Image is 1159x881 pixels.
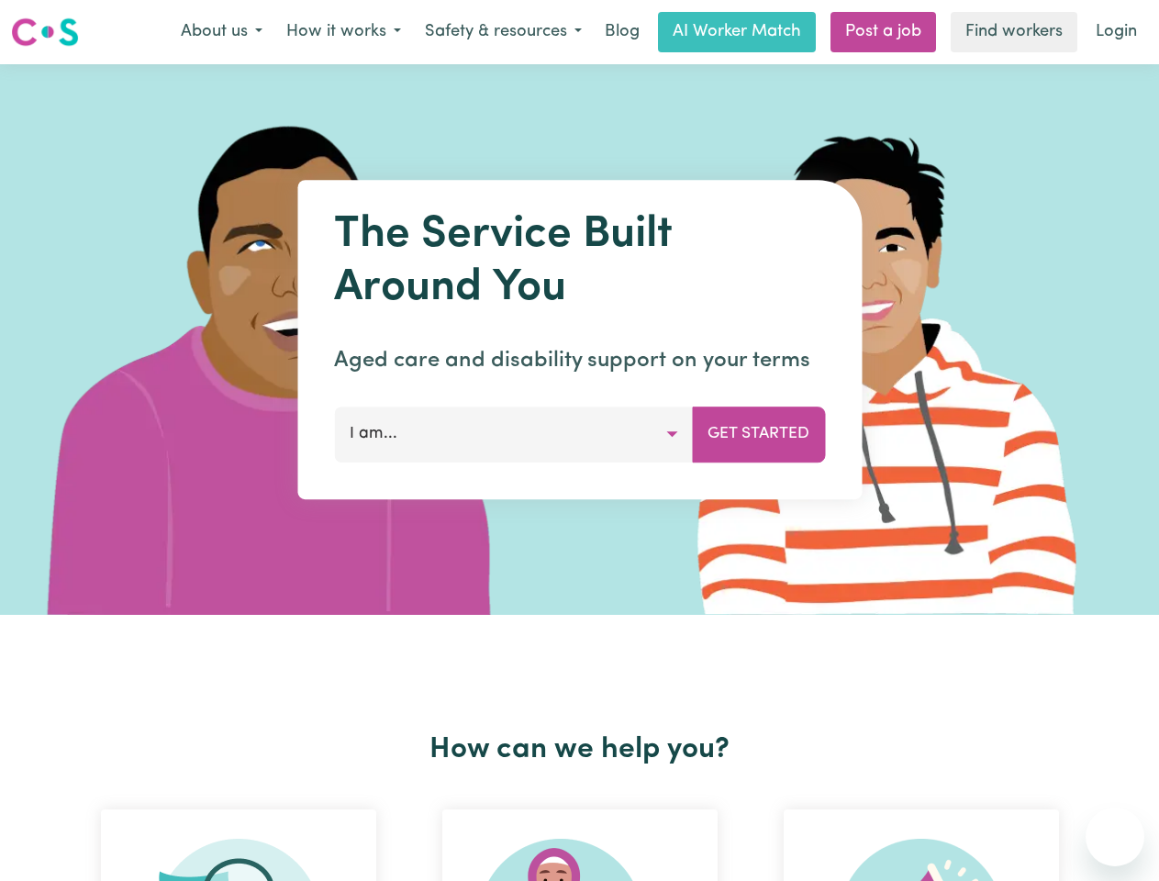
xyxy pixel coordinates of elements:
p: Aged care and disability support on your terms [334,344,825,377]
button: Get Started [692,407,825,462]
button: About us [169,13,274,51]
a: Find workers [951,12,1077,52]
a: Blog [594,12,651,52]
a: Post a job [830,12,936,52]
h1: The Service Built Around You [334,209,825,315]
a: Careseekers logo [11,11,79,53]
a: AI Worker Match [658,12,816,52]
img: Careseekers logo [11,16,79,49]
a: Login [1085,12,1148,52]
button: Safety & resources [413,13,594,51]
button: How it works [274,13,413,51]
iframe: Button to launch messaging window [1086,808,1144,866]
h2: How can we help you? [68,732,1092,767]
button: I am... [334,407,693,462]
